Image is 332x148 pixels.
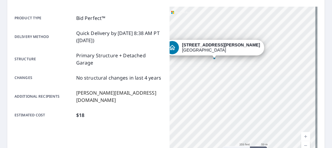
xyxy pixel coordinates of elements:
[15,30,74,44] p: Delivery method
[182,43,260,47] strong: [STREET_ADDRESS][PERSON_NAME]
[15,112,74,119] p: Estimated cost
[15,52,74,66] p: Structure
[76,30,162,44] p: Quick Delivery by [DATE] 8:38 AM PT ([DATE])
[76,14,106,22] p: Bid Perfect™
[76,89,162,104] p: [PERSON_NAME][EMAIL_ADDRESS][DOMAIN_NAME]
[15,74,74,81] p: Changes
[164,40,264,58] div: Dropped pin, building 1, Residential property, 30 W Swaffer Rd Mayville, MI 48744
[76,74,161,81] p: No structural changes in last 4 years
[15,14,74,22] p: Product type
[15,89,74,104] p: Additional recipients
[301,132,310,141] a: Current Level 17, Zoom In
[76,112,84,119] p: $18
[182,43,260,53] div: [GEOGRAPHIC_DATA]
[76,52,162,66] p: Primary Structure + Detached Garage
